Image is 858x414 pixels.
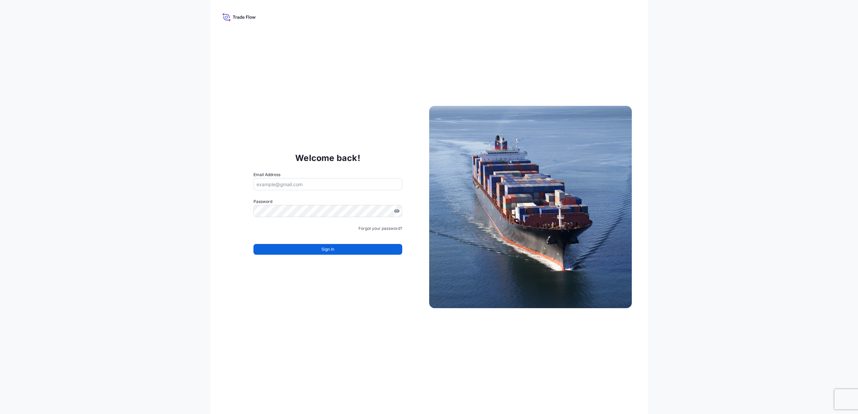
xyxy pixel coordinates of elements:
span: Sign In [321,246,334,253]
img: Ship illustration [429,106,632,308]
button: Sign In [253,244,402,255]
button: Show password [394,208,400,214]
label: Email Address [253,171,280,178]
a: Forgot your password? [358,225,402,232]
label: Password [253,198,402,205]
p: Welcome back! [295,153,360,163]
input: example@gmail.com [253,178,402,190]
